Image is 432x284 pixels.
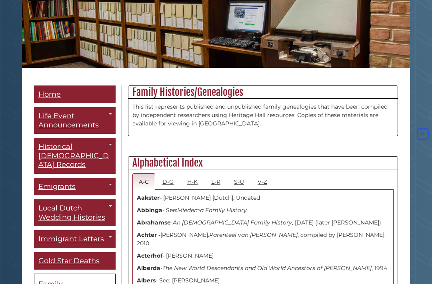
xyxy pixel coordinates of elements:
p: [PERSON_NAME]. , compiled by [PERSON_NAME], 2010 [137,231,389,248]
a: Local Dutch Wedding Histories [34,199,116,226]
strong: Abrahamse [137,219,171,226]
a: Life Event Announcements [34,107,116,134]
strong: Aakster [137,194,160,201]
i: An [DEMOGRAPHIC_DATA] Family History [173,219,292,226]
span: Local Dutch Wedding Histories [38,204,105,222]
p: This list represents published and unpublished family genealogies that have been compiled by inde... [132,103,394,128]
a: D-G [156,173,180,190]
p: - [PERSON_NAME] [Dutch]. Undated [137,194,389,202]
span: Historical [DEMOGRAPHIC_DATA] Records [38,142,109,169]
p: - , [DATE] (later [PERSON_NAME]) [137,218,389,227]
h2: Alphabetical Index [128,157,398,169]
strong: Albers [137,277,156,284]
span: Immigrant Letters [38,234,104,243]
span: Emigrants [38,182,76,191]
a: Emigrants [34,178,116,196]
i: Miedema Family History [177,207,247,214]
a: H-K [181,173,204,190]
strong: Abbinga [137,207,162,214]
strong: Achter - [137,231,160,238]
strong: Alberda [137,264,160,272]
span: Home [38,90,61,99]
h2: Family Histories/Genealogies [128,86,398,99]
p: - See: [137,206,389,214]
p: - , 1994 [137,264,389,272]
a: Home [34,85,116,103]
span: Life Event Announcements [38,111,99,129]
a: L-R [205,173,227,190]
a: S-U [228,173,250,190]
span: Gold Star Deaths [38,256,100,265]
p: - [PERSON_NAME] [137,252,389,260]
a: V-Z [251,173,274,190]
i: The New World Descendants and Old World Ancestors of [PERSON_NAME] [162,264,372,272]
a: Gold Star Deaths [34,252,116,270]
strong: Acterhof [137,252,162,259]
a: Back to Top [415,131,430,138]
a: A-C [132,173,155,190]
a: Historical [DEMOGRAPHIC_DATA] Records [34,138,116,174]
a: Immigrant Letters [34,230,116,248]
i: Parenteel van [PERSON_NAME] [209,231,298,238]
